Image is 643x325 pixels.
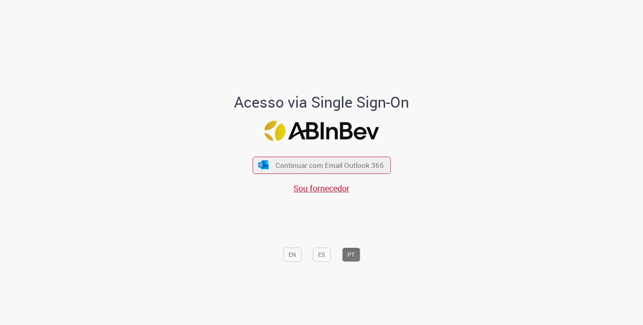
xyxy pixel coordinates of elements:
a: Sou fornecedor [293,183,350,194]
button: ícone Azure/Microsoft 360 Continuar com Email Outlook 365 [252,157,391,174]
img: Logo ABInBev [264,121,379,141]
img: ícone Azure/Microsoft 360 [258,160,270,169]
span: Continuar com Email Outlook 365 [275,160,384,170]
h1: Acesso via Single Sign-On [206,94,438,111]
button: PT [342,248,360,262]
button: EN [283,248,301,262]
button: ES [313,248,331,262]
